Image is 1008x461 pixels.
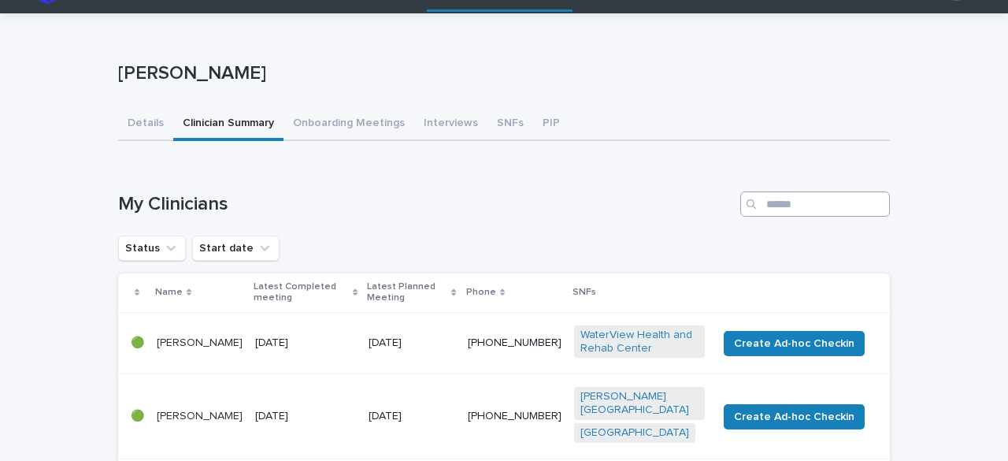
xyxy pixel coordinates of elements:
a: WaterView Health and Rehab Center [580,329,699,355]
button: Create Ad-hoc Checkin [724,404,865,429]
p: [PERSON_NAME] [118,62,884,85]
input: Search [740,191,890,217]
a: [PERSON_NAME][GEOGRAPHIC_DATA] [580,390,699,417]
p: [DATE] [369,410,455,423]
p: [DATE] [255,336,356,350]
button: Onboarding Meetings [283,108,414,141]
a: [PHONE_NUMBER] [468,337,561,348]
p: Latest Planned Meeting [367,278,447,307]
button: Clinician Summary [173,108,283,141]
span: Create Ad-hoc Checkin [734,336,854,351]
p: [PERSON_NAME] [157,336,243,350]
p: Phone [466,284,496,301]
span: Create Ad-hoc Checkin [734,409,854,425]
h1: My Clinicians [118,193,734,216]
a: [GEOGRAPHIC_DATA] [580,426,689,440]
p: [DATE] [255,410,356,423]
p: SNFs [573,284,596,301]
a: [PHONE_NUMBER] [468,411,561,422]
button: SNFs [487,108,533,141]
p: Latest Completed meeting [254,278,349,307]
button: Status [118,236,186,261]
p: [DATE] [369,336,455,350]
p: 🟢 [131,410,144,423]
tr: 🟢[PERSON_NAME][DATE][DATE][PHONE_NUMBER]WaterView Health and Rehab Center Create Ad-hoc Checkin [118,312,890,374]
p: Name [155,284,183,301]
button: Interviews [414,108,487,141]
p: [PERSON_NAME] [157,410,243,423]
tr: 🟢[PERSON_NAME][DATE][DATE][PHONE_NUMBER][PERSON_NAME][GEOGRAPHIC_DATA] [GEOGRAPHIC_DATA] Create A... [118,374,890,459]
button: Start date [192,236,280,261]
p: 🟢 [131,336,144,350]
button: Details [118,108,173,141]
button: Create Ad-hoc Checkin [724,331,865,356]
button: PIP [533,108,569,141]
